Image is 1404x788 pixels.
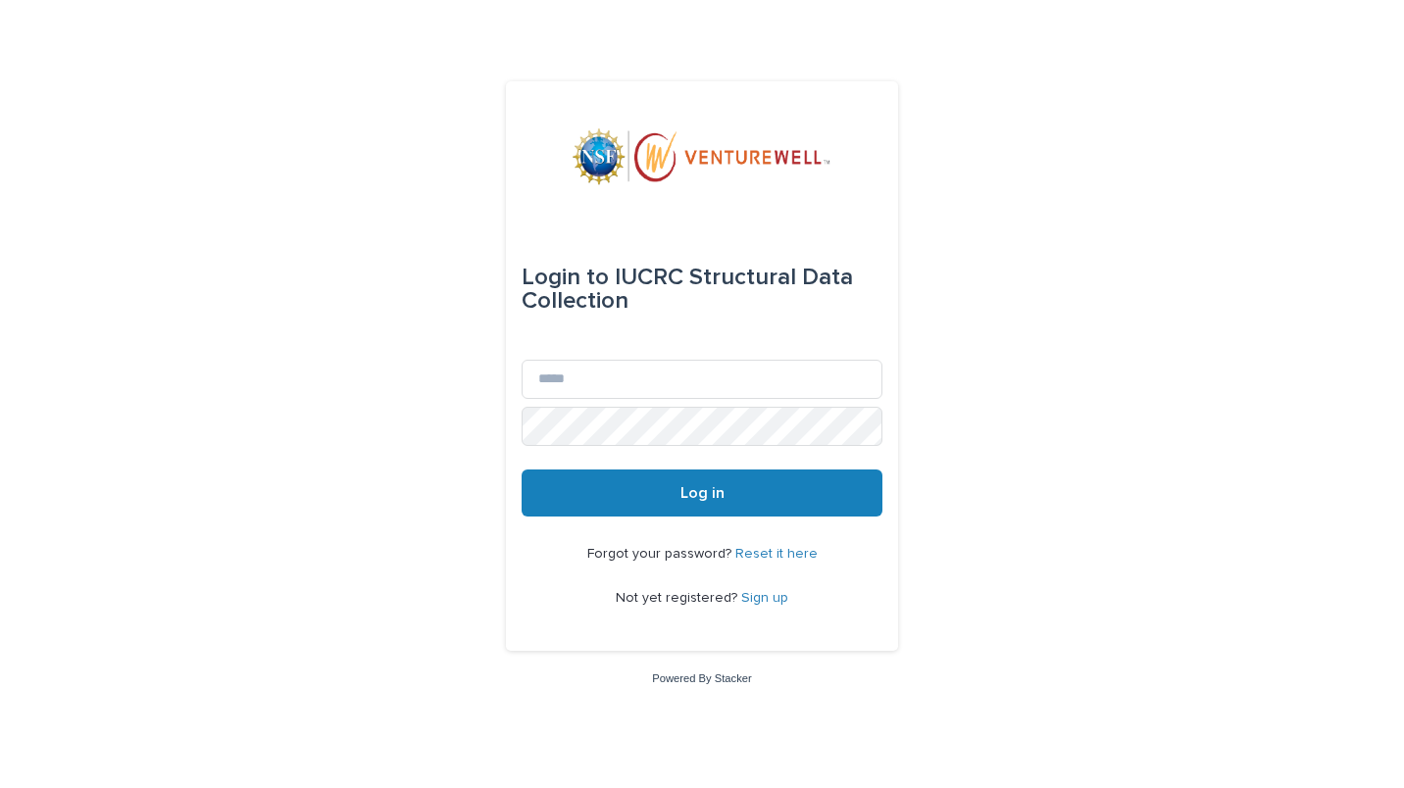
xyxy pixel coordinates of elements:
a: Reset it here [735,547,818,561]
a: Powered By Stacker [652,672,751,684]
img: mWhVGmOKROS2pZaMU8FQ [573,128,831,187]
span: Not yet registered? [616,591,741,605]
button: Log in [522,469,882,517]
a: Sign up [741,591,788,605]
div: IUCRC Structural Data Collection [522,250,882,328]
span: Log in [680,485,725,501]
span: Login to [522,266,609,289]
span: Forgot your password? [587,547,735,561]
